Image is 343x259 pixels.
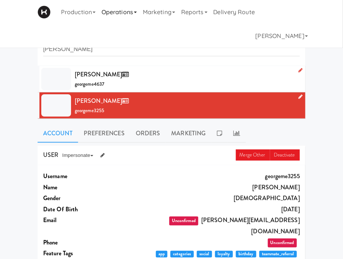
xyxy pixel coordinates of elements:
[43,248,146,259] dt: Feature Tags
[75,97,132,105] span: [PERSON_NAME]
[75,70,132,79] span: [PERSON_NAME]
[146,193,300,204] dd: [DEMOGRAPHIC_DATA]
[43,204,146,215] dt: Date Of Birth
[156,251,168,258] span: app
[43,237,146,248] dt: Phone
[130,124,166,143] a: Orders
[236,251,256,258] span: birthday
[38,6,51,19] img: Micromart
[166,124,211,143] a: Marketing
[259,251,297,258] span: teammate_referral
[146,171,300,182] dd: georgeme3255
[75,80,104,88] span: georgeme4637
[38,66,305,92] li: [PERSON_NAME]georgeme4637
[169,217,198,225] span: Unconfirmed
[43,42,300,56] input: Search user
[43,215,146,226] dt: Email
[253,24,311,48] a: [PERSON_NAME]
[146,204,300,215] dd: [DATE]
[38,124,78,143] a: Account
[43,193,146,204] dt: Gender
[236,149,270,161] a: Merge Other
[146,182,300,193] dd: [PERSON_NAME]
[38,92,305,119] li: [PERSON_NAME]georgeme3255
[146,215,300,237] dd: [PERSON_NAME][EMAIL_ADDRESS][DOMAIN_NAME]
[43,151,58,159] span: USER
[58,150,97,161] button: Impersonate
[170,251,193,258] span: categories
[78,124,130,143] a: Preferences
[270,149,300,161] a: Deactivate
[197,251,212,258] span: social
[215,251,233,258] span: loyalty
[43,182,146,193] dt: Name
[75,107,104,114] span: georgeme3255
[268,239,297,247] span: Unconfirmed
[43,171,146,182] dt: Username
